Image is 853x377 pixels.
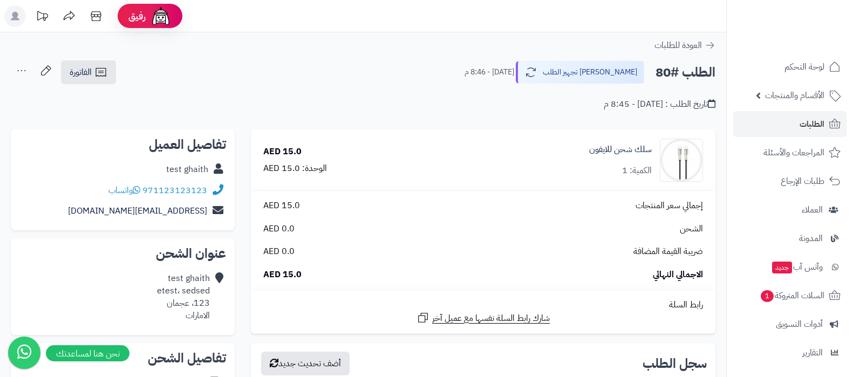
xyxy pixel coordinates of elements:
a: المراجعات والأسئلة [733,140,847,166]
span: طلبات الإرجاع [781,174,824,189]
span: 15.0 AED [263,269,302,281]
div: 15.0 AED [263,146,302,158]
span: رفيق [128,10,146,23]
div: رابط السلة [255,299,711,311]
button: أضف تحديث جديد [261,352,350,375]
span: العودة للطلبات [654,39,702,52]
div: الوحدة: 15.0 AED [263,162,327,175]
span: الأقسام والمنتجات [765,88,824,103]
div: test ghaith etest، sedsed 123، عجمان الامارات [157,272,210,321]
span: العملاء [802,202,823,217]
span: الفاتورة [70,66,92,79]
span: الشحن [680,223,703,235]
span: 0.0 AED [263,223,295,235]
a: طلبات الإرجاع [733,168,847,194]
a: [EMAIL_ADDRESS][DOMAIN_NAME] [68,204,207,217]
a: الطلبات [733,111,847,137]
span: وآتس آب [771,259,823,275]
a: لوحة التحكم [733,54,847,80]
a: وآتس آبجديد [733,254,847,280]
img: 1754984169-[GN27BRC2LBK]%20Green%20Lion%20USB-C%20to%20Lightning%20Braided%20Cable%20-%20Black-90... [660,139,702,182]
a: التقارير [733,340,847,366]
span: المراجعات والأسئلة [763,145,824,160]
a: العودة للطلبات [654,39,715,52]
img: ai-face.png [150,5,172,27]
div: تاريخ الطلب : [DATE] - 8:45 م [604,98,715,111]
span: السلات المتروكة [760,288,824,303]
h2: تفاصيل العميل [19,138,226,151]
span: التقارير [802,345,823,360]
a: السلات المتروكة1 [733,283,847,309]
h2: الطلب #80 [656,61,715,84]
div: الكمية: 1 [622,164,652,177]
span: الاجمالي النهائي [653,269,703,281]
a: الفاتورة [61,60,116,84]
button: [PERSON_NAME] تجهيز الطلب [516,61,644,84]
div: test ghaith [166,163,208,176]
a: 971123123123 [142,184,207,197]
span: إجمالي سعر المنتجات [636,200,703,212]
a: المدونة [733,225,847,251]
h3: سجل الطلب [643,357,707,370]
span: جديد [772,262,792,273]
h2: عنوان الشحن [19,247,226,260]
span: 1 [761,290,774,302]
a: واتساب [108,184,140,197]
span: المدونة [799,231,823,246]
a: أدوات التسويق [733,311,847,337]
span: ضريبة القيمة المضافة [633,245,703,258]
span: 15.0 AED [263,200,300,212]
small: [DATE] - 8:46 م [465,67,514,78]
span: شارك رابط السلة نفسها مع عميل آخر [432,312,550,325]
span: الطلبات [800,116,824,132]
a: العملاء [733,197,847,223]
a: تحديثات المنصة [29,5,56,30]
a: شارك رابط السلة نفسها مع عميل آخر [417,311,550,325]
span: لوحة التحكم [784,59,824,74]
a: سلك شحن للايفون [589,143,652,156]
span: 0.0 AED [263,245,295,258]
span: أدوات التسويق [776,317,823,332]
